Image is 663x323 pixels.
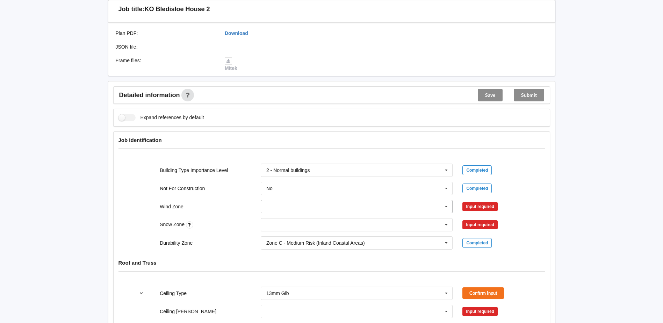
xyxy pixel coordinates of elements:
a: Mitek [225,58,237,71]
button: reference-toggle [135,287,148,300]
label: Ceiling Type [160,290,187,296]
div: Completed [462,238,492,248]
span: Detailed information [119,92,180,98]
label: Wind Zone [160,204,183,209]
div: Input required [462,307,498,316]
a: Download [225,30,248,36]
div: 2 - Normal buildings [266,168,310,173]
h3: KO Bledisloe House 2 [145,5,210,13]
div: 13mm Gib [266,291,289,296]
h4: Job Identification [118,137,545,143]
div: Input required [462,220,498,229]
label: Snow Zone [160,222,186,227]
div: Input required [462,202,498,211]
div: Frame files : [111,57,220,72]
h4: Roof and Truss [118,259,545,266]
div: Completed [462,165,492,175]
label: Expand references by default [118,114,204,121]
h3: Job title: [118,5,145,13]
div: Plan PDF : [111,30,220,37]
label: Not For Construction [160,186,205,191]
div: JSON file : [111,43,220,50]
label: Ceiling [PERSON_NAME] [160,309,216,314]
div: Zone C - Medium Risk (Inland Coastal Areas) [266,241,365,245]
button: Confirm input [462,287,504,299]
label: Building Type Importance Level [160,167,228,173]
div: Completed [462,184,492,193]
label: Durability Zone [160,240,193,246]
div: No [266,186,273,191]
